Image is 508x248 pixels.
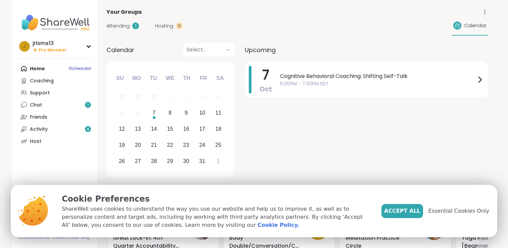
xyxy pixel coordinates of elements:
div: 29 [135,92,141,101]
div: 27 [135,157,141,166]
div: Choose Friday, October 31st, 2025 [195,154,210,168]
div: 1 [132,23,139,29]
span: Calendar [464,22,487,29]
div: Th [179,71,194,86]
div: Not available Saturday, October 4th, 2025 [211,90,226,104]
div: Su [112,71,127,86]
a: Blog [81,235,89,240]
div: 9 [185,108,188,117]
p: ShareWell uses cookies to understand the way you use our website and help us to improve it, as we... [62,205,371,229]
div: 1 [169,92,172,101]
span: Your Groups [106,8,142,16]
div: Choose Wednesday, October 15th, 2025 [163,122,177,136]
a: Host [18,135,93,147]
span: Oct [260,84,272,94]
span: 4 [87,126,89,132]
div: Not available Tuesday, September 30th, 2025 [147,90,161,104]
div: Choose Friday, October 10th, 2025 [195,106,210,120]
div: Choose Monday, October 20th, 2025 [131,138,145,152]
span: Pro Member [39,47,66,53]
span: j [23,42,26,51]
div: 22 [167,140,173,150]
span: Upcoming [245,45,276,54]
div: Choose Saturday, October 18th, 2025 [211,122,226,136]
div: 28 [151,157,157,166]
div: Activity [30,126,48,133]
div: Choose Tuesday, October 7th, 2025 [147,106,161,120]
div: Choose Thursday, October 9th, 2025 [179,106,193,120]
a: Redeem Code [53,235,79,240]
div: 10 [199,108,205,117]
div: 25 [215,140,221,150]
div: 12 [119,124,125,133]
div: Friends [30,114,47,121]
div: 11 [215,108,221,117]
div: Choose Tuesday, October 14th, 2025 [147,122,161,136]
div: Coaching [30,78,54,84]
div: 30 [151,92,157,101]
p: Cookie Preferences [62,193,371,205]
div: 23 [183,140,189,150]
a: Cookie Policy. [258,221,299,229]
div: 7 [152,108,155,117]
div: 26 [119,157,125,166]
div: Choose Tuesday, October 28th, 2025 [147,154,161,168]
div: Choose Saturday, October 11th, 2025 [211,106,226,120]
div: Choose Thursday, October 23rd, 2025 [179,138,193,152]
div: jrlsms13 [33,40,66,47]
div: 19 [119,140,125,150]
div: Choose Monday, October 13th, 2025 [131,122,145,136]
div: Mo [129,71,144,86]
a: Coaching [18,75,93,87]
span: Calendar [106,45,134,54]
div: Sa [213,71,227,86]
div: 4 [217,92,220,101]
div: Not available Friday, October 3rd, 2025 [195,90,210,104]
a: Safety Resources [18,235,50,240]
div: 18 [215,124,221,133]
img: ShareWell Nav Logo [18,11,93,34]
button: Accept All [381,204,423,218]
span: Hosting [155,23,173,30]
span: Accept All [384,207,420,215]
div: 0 [176,23,183,29]
div: 20 [135,140,141,150]
div: Choose Sunday, October 19th, 2025 [115,138,129,152]
a: Chat1 [18,99,93,111]
a: Friends [18,111,93,123]
div: Choose Sunday, October 26th, 2025 [115,154,129,168]
div: Chat [30,102,42,109]
div: 28 [119,92,125,101]
div: Choose Friday, October 17th, 2025 [195,122,210,136]
div: Choose Sunday, October 12th, 2025 [115,122,129,136]
span: 7 [262,66,269,84]
div: 13 [135,124,141,133]
div: 16 [183,124,189,133]
div: Not available Sunday, September 28th, 2025 [115,90,129,104]
div: 14 [151,124,157,133]
div: Not available Thursday, October 2nd, 2025 [179,90,193,104]
div: Choose Monday, October 27th, 2025 [131,154,145,168]
div: 21 [151,140,157,150]
a: Activity4 [18,123,93,135]
div: Not available Wednesday, October 1st, 2025 [163,90,177,104]
span: 1 [87,102,89,108]
div: 1 [217,157,220,166]
span: Cognitive Behavioral Coaching: Shifting Self-Talk [280,72,476,80]
div: Choose Saturday, October 25th, 2025 [211,138,226,152]
div: 2 [185,92,188,101]
div: 17 [199,124,205,133]
div: Choose Thursday, October 30th, 2025 [179,154,193,168]
span: Essential Cookies Only [428,207,489,215]
div: 15 [167,124,173,133]
div: 24 [199,140,205,150]
div: Support [30,90,50,96]
div: Choose Tuesday, October 21st, 2025 [147,138,161,152]
div: Choose Wednesday, October 8th, 2025 [163,106,177,120]
div: 29 [167,157,173,166]
div: Choose Wednesday, October 22nd, 2025 [163,138,177,152]
div: Choose Saturday, November 1st, 2025 [211,154,226,168]
div: 6 [136,108,139,117]
div: Choose Thursday, October 16th, 2025 [179,122,193,136]
div: We [163,71,177,86]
